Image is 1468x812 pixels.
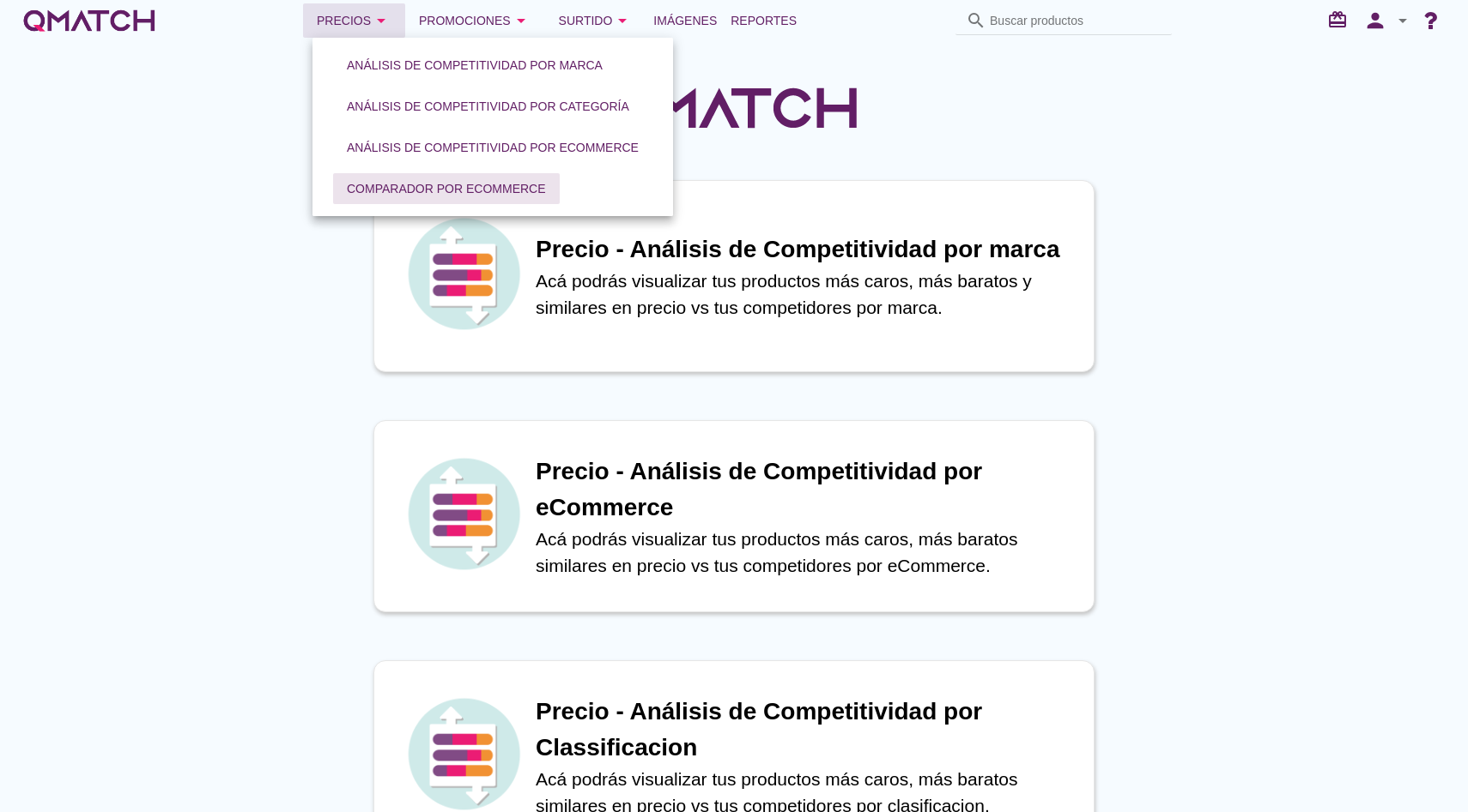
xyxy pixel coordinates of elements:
[1327,9,1355,30] i: redeem
[333,173,560,204] button: Comparador por eCommerce
[612,10,633,31] i: arrow_drop_down
[405,3,545,38] button: Promociones
[326,45,623,86] a: Análisis de competitividad por marca
[536,454,1077,526] h1: Precio - Análisis de Competitividad por eCommerce
[333,91,643,122] button: Análisis de competitividad por categoría
[559,10,634,31] div: Surtido
[317,10,391,31] div: Precios
[536,268,1077,322] p: Acá podrás visualizar tus productos más caros, más baratos y similares en precio vs tus competido...
[333,50,616,81] button: Análisis de competitividad por marca
[347,180,546,198] div: Comparador por eCommerce
[21,3,158,38] a: white-qmatch-logo
[536,232,1077,268] h1: Precio - Análisis de Competitividad por marca
[646,3,724,38] a: Imágenes
[1358,9,1392,33] i: person
[724,3,804,38] a: Reportes
[326,86,650,127] a: Análisis de competitividad por categoría
[536,526,1077,580] p: Acá podrás visualizar tus productos más caros, más baratos similares en precio vs tus competidore...
[990,7,1162,34] input: Buscar productos
[536,694,1077,766] h1: Precio - Análisis de Competitividad por Classificacion
[349,180,1119,372] a: iconPrecio - Análisis de Competitividad por marcaAcá podrás visualizar tus productos más caros, m...
[347,57,603,75] div: Análisis de competitividad por marca
[371,10,391,31] i: arrow_drop_down
[347,98,629,116] div: Análisis de competitividad por categoría
[403,214,524,334] img: icon
[966,10,986,31] i: search
[605,65,863,151] img: QMatchLogo
[511,10,531,31] i: arrow_drop_down
[326,168,567,209] a: Comparador por eCommerce
[545,3,647,38] button: Surtido
[347,139,639,157] div: Análisis de competitividad por eCommerce
[419,10,531,31] div: Promociones
[403,454,524,574] img: icon
[303,3,405,38] button: Precios
[653,10,717,31] span: Imágenes
[333,132,652,163] button: Análisis de competitividad por eCommerce
[731,10,797,31] span: Reportes
[326,127,659,168] a: Análisis de competitividad por eCommerce
[349,420,1119,612] a: iconPrecio - Análisis de Competitividad por eCommerceAcá podrás visualizar tus productos más caro...
[1392,10,1413,31] i: arrow_drop_down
